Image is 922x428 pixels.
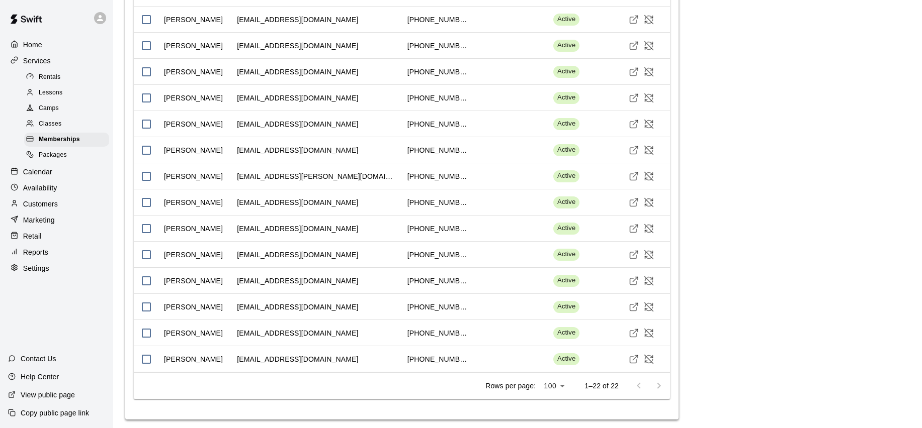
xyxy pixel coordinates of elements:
p: Rows per page: [485,381,536,391]
button: Cancel Membership [641,143,656,158]
div: Hemang Shrimanker [164,354,223,364]
span: Lessons [39,88,63,98]
p: 1–22 of 22 [584,381,619,391]
div: Karthik Sundararajan [164,67,223,77]
div: balgkrish@yahoo.com [237,250,358,260]
a: Calendar [8,164,105,179]
div: Bhanu Choppara [164,145,223,155]
span: Active [553,354,579,364]
a: Visit customer profile [626,195,641,210]
a: Visit customer profile [626,143,641,158]
a: Packages [24,148,113,163]
div: Classes [24,117,109,131]
button: Cancel Membership [641,117,656,132]
button: Cancel Membership [641,221,656,236]
span: Active [553,302,579,311]
span: Active [553,328,579,338]
p: Customers [23,199,58,209]
button: Cancel Membership [641,247,656,262]
div: Retail [8,229,105,244]
div: Jeff Garner [164,328,223,338]
div: receipts4srini@gmail.com [237,302,358,312]
span: Active [553,197,579,207]
div: manicavelk@hotmail.com [237,224,358,234]
span: Classes [39,119,61,129]
a: Marketing [8,212,105,228]
button: Cancel Membership [641,12,656,27]
span: Active [553,250,579,259]
div: Arjun Aileeni [164,171,223,181]
div: n.santoshsk@gmail.com [237,41,358,51]
p: Copy public page link [21,408,89,418]
div: +18637126926 [407,328,470,338]
button: Cancel Membership [641,195,656,210]
div: Srinivasan Sivaramakrishnan [164,302,223,312]
button: Cancel Membership [641,299,656,314]
p: View public page [21,390,75,400]
div: Hari Kanumuri [164,93,223,103]
p: Help Center [21,372,59,382]
a: Camps [24,101,113,117]
a: Availability [8,180,105,195]
span: Active [553,224,579,233]
a: Settings [8,261,105,276]
button: Cancel Membership [641,169,656,184]
p: Availability [23,183,57,193]
span: Active [553,93,579,102]
div: +18137203060 [407,15,470,25]
div: Packages [24,148,109,162]
div: +18137275245 [407,250,470,260]
div: 100 [540,379,568,393]
span: Active [553,67,579,76]
div: ncashish@gmail.com [237,15,358,25]
p: Retail [23,231,42,241]
p: Marketing [23,215,55,225]
a: Customers [8,196,105,211]
span: Active [553,171,579,181]
a: Visit customer profile [626,221,641,236]
a: Visit customer profile [626,64,641,79]
div: Reports [8,245,105,260]
span: Active [553,145,579,155]
button: Cancel Membership [641,352,656,367]
a: Visit customer profile [626,169,641,184]
div: Rentals [24,70,109,84]
a: Visit customer profile [626,326,641,341]
div: patilangad@gmail.com [237,276,358,286]
button: Cancel Membership [641,326,656,341]
div: +18632126445 [407,41,470,51]
div: Santosh kumar Nandakumar [164,41,223,51]
span: Packages [39,150,67,160]
a: Visit customer profile [626,299,641,314]
p: Calendar [23,167,52,177]
a: Visit customer profile [626,117,641,132]
a: Visit customer profile [626,12,641,27]
div: +17272516264 [407,145,470,155]
div: Angad Patil [164,276,223,286]
div: hemangshrimanker@gmail.com [237,354,358,364]
span: Active [553,276,579,285]
div: jeffgarner10@gmail.com [237,328,358,338]
div: Lessons [24,86,109,100]
a: Visit customer profile [626,247,641,262]
div: Home [8,37,105,52]
div: bpchoppara@yahoo.com [237,145,358,155]
div: rshivaaditya@gmail.com [237,119,358,129]
div: Memberships [24,133,109,147]
div: +12395604926 [407,354,470,364]
div: +12016751811 [407,93,470,103]
div: Camps [24,101,109,116]
div: Manicavel Kathavarayan [164,224,223,234]
div: Shivaaditya Rangu [164,119,223,129]
p: Home [23,40,42,50]
a: Services [8,53,105,68]
a: Classes [24,117,113,132]
button: Cancel Membership [641,273,656,288]
span: Memberships [39,135,80,145]
button: Cancel Membership [641,38,656,53]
